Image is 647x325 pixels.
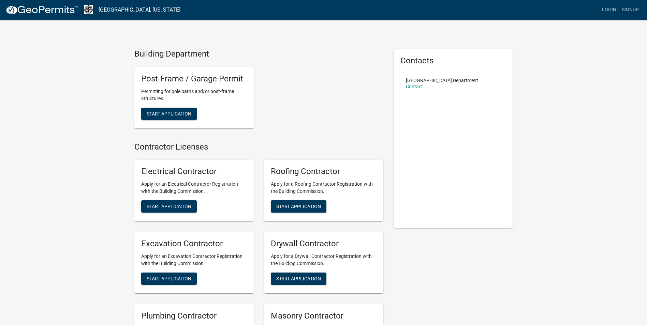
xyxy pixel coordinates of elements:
[619,3,642,16] a: Signup
[406,78,478,83] p: [GEOGRAPHIC_DATA] Department
[141,253,247,267] p: Apply for an Excavation Contractor Registration with the Building Commission.
[276,204,321,209] span: Start Application
[271,273,326,285] button: Start Application
[141,167,247,176] h5: Electrical Contractor
[271,253,377,267] p: Apply for a Drywall Contractor Registration with the Building Commission.
[271,239,377,249] h5: Drywall Contractor
[147,111,191,116] span: Start Application
[141,239,247,249] h5: Excavation Contractor
[141,74,247,84] h5: Post-Frame / Garage Permit
[99,4,180,16] a: [GEOGRAPHIC_DATA], [US_STATE]
[141,108,197,120] button: Start Application
[271,167,377,176] h5: Roofing Contractor
[400,56,506,66] h5: Contacts
[271,200,326,213] button: Start Application
[147,204,191,209] span: Start Application
[141,200,197,213] button: Start Application
[84,5,93,14] img: Newton County, Indiana
[271,181,377,195] p: Apply for a Roofing Contractor Registration with the Building Commission.
[271,311,377,321] h5: Masonry Contractor
[147,276,191,281] span: Start Application
[134,49,383,59] h4: Building Department
[141,88,247,102] p: Permitting for pole barns and/or post-frame structures
[141,181,247,195] p: Apply for an Electrical Contractor Registration with the Building Commission.
[599,3,619,16] a: Login
[406,84,423,89] a: Contact
[276,276,321,281] span: Start Application
[134,142,383,152] h4: Contractor Licenses
[141,311,247,321] h5: Plumbing Contractor
[141,273,197,285] button: Start Application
